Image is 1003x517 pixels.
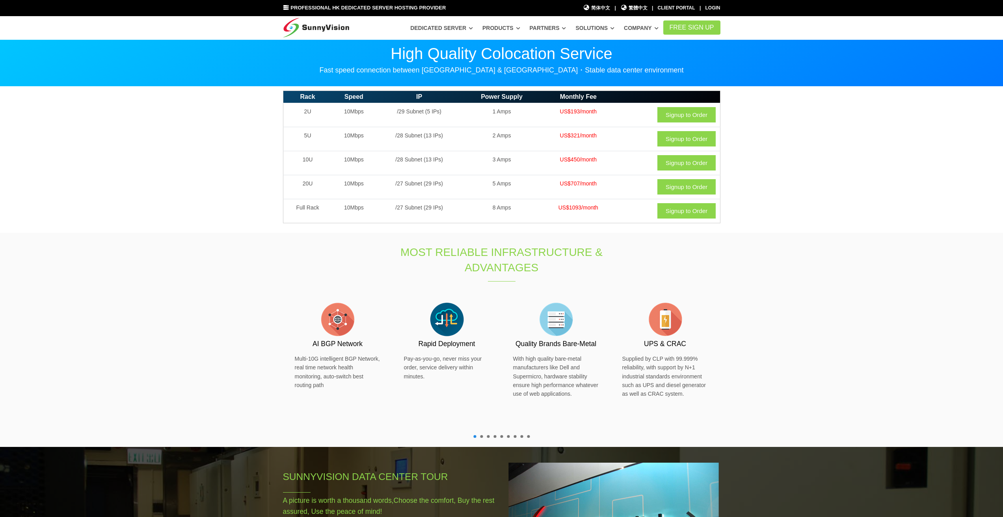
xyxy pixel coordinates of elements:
[463,151,541,175] td: 3 Amps
[646,300,685,339] img: flat-battery.png
[295,339,381,349] h3: AI BGP Network
[705,5,720,11] a: Login
[332,199,376,223] td: 10Mbps
[560,132,597,139] span: US$321/month
[283,127,332,151] td: 5U
[463,199,541,223] td: 8 Amps
[657,155,716,170] a: Signup to Order
[283,91,332,103] th: Rack
[575,21,614,35] a: Solutions
[663,20,720,35] a: FREE Sign Up
[614,4,616,12] li: |
[332,151,376,175] td: 10Mbps
[332,91,376,103] th: Speed
[536,300,576,339] img: flat-server-alt.png
[404,354,490,381] p: Pay-as-you-go, never miss your order, service delivery within minutes.
[513,339,599,349] h3: Quality Brands Bare-Metal
[290,5,446,11] span: Professional HK Dedicated Server Hosting Provider
[560,180,597,187] span: US$707/month
[700,4,701,12] li: |
[283,175,332,199] td: 20U
[657,203,716,219] a: Signup to Order
[283,65,720,75] p: Fast speed connection between [GEOGRAPHIC_DATA] & [GEOGRAPHIC_DATA]・Stable data center environment
[376,103,463,127] td: /29 Subnet (5 IPs)
[482,21,520,35] a: Products
[283,495,496,517] p: A picture is worth a thousand words,Choose the comfort, Buy the rest assured, Use the peace of mind!
[376,127,463,151] td: /28 Subnet (13 IPs)
[652,4,653,12] li: |
[622,339,708,349] h3: UPS & CRAC
[624,21,659,35] a: Company
[560,108,597,115] span: US$193/month
[657,107,716,122] a: Signup to Order
[295,354,381,390] p: Multi-10G intelligent BGP Network, real time network health monitoring, auto-switch best routing ...
[463,127,541,151] td: 2 Amps
[376,175,463,199] td: /27 Subnet (29 IPs)
[332,127,376,151] td: 10Mbps
[558,204,598,211] span: US$1093/month
[463,175,541,199] td: 5 Amps
[283,46,720,61] p: High Quality Colocation Service
[513,354,599,398] p: With high quality bare-metal manufacturers like Dell and Supermicro, hardware stability ensure hi...
[283,103,332,127] td: 2U
[658,5,695,11] a: Client Portal
[583,4,610,12] a: 简体中文
[318,300,357,339] img: flat-internet.png
[657,179,716,195] a: Signup to Order
[283,199,332,223] td: Full Rack
[410,21,473,35] a: Dedicated Server
[620,4,648,12] a: 繁體中文
[530,21,566,35] a: Partners
[376,91,463,103] th: IP
[283,470,496,484] h2: SunnyVision Data Center Tour
[427,300,467,339] img: flat-cloud-in-out.png
[463,103,541,127] td: 1 Amps
[370,245,633,275] h1: Most Reliable Infrastructure & Advantages
[657,131,716,146] a: Signup to Order
[376,199,463,223] td: /27 Subnet (29 IPs)
[332,103,376,127] td: 10Mbps
[376,151,463,175] td: /28 Subnet (13 IPs)
[560,156,597,163] span: US$450/month
[404,339,490,349] h3: Rapid Deployment
[332,175,376,199] td: 10Mbps
[283,151,332,175] td: 10U
[541,91,616,103] th: Monthly Fee
[622,354,708,398] p: Supplied by CLP with 99.999% reliability, with support by N+1 industrial standards environment su...
[463,91,541,103] th: Power Supply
